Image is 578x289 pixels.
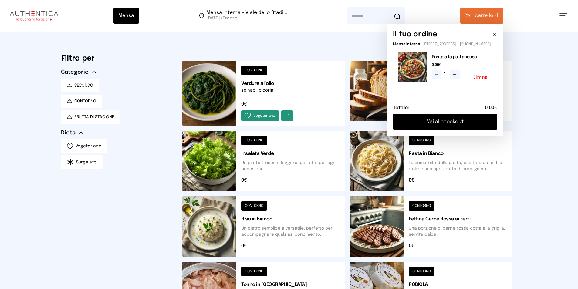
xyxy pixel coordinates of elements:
[61,129,76,137] span: Dieta
[485,104,497,112] span: 0.00€
[76,159,96,165] span: Surgelato
[61,79,99,92] button: SECONDO
[10,11,58,21] img: logo.8f33a47.png
[398,52,427,82] img: media
[393,114,497,130] button: Vai al checkout
[113,8,139,24] button: Mensa
[74,98,96,104] span: CONTORNO
[61,110,120,124] button: FRUTTA DI STAGIONE
[74,82,93,89] span: SECONDO
[61,155,103,169] button: Surgelato
[444,71,448,78] span: 1
[61,139,107,153] button: Vegetariano
[460,8,503,24] button: carrello •1
[393,42,420,46] span: Mensa interna
[393,104,409,112] h6: Totale:
[61,68,96,76] button: Categorie
[473,75,488,79] button: Elimina
[61,95,102,108] button: CONTORNO
[76,143,101,149] span: Vegetariano
[74,114,114,120] span: FRUTTA DI STAGIONE
[393,30,438,39] h6: Il tuo ordine
[206,10,287,21] span: Viale dello Stadio, 77, 05100 Terni TR, Italia
[432,62,492,67] span: 0.00€
[393,42,497,47] p: - [STREET_ADDRESS] - [PHONE_NUMBER]
[475,12,499,19] span: 1
[475,12,496,19] span: carrello •
[61,129,83,137] button: Dieta
[61,53,173,63] h6: Filtra per
[432,54,492,60] h2: Pasta alla puttanesca
[61,68,89,76] span: Categorie
[206,15,287,21] span: [DATE] (Pranzo)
